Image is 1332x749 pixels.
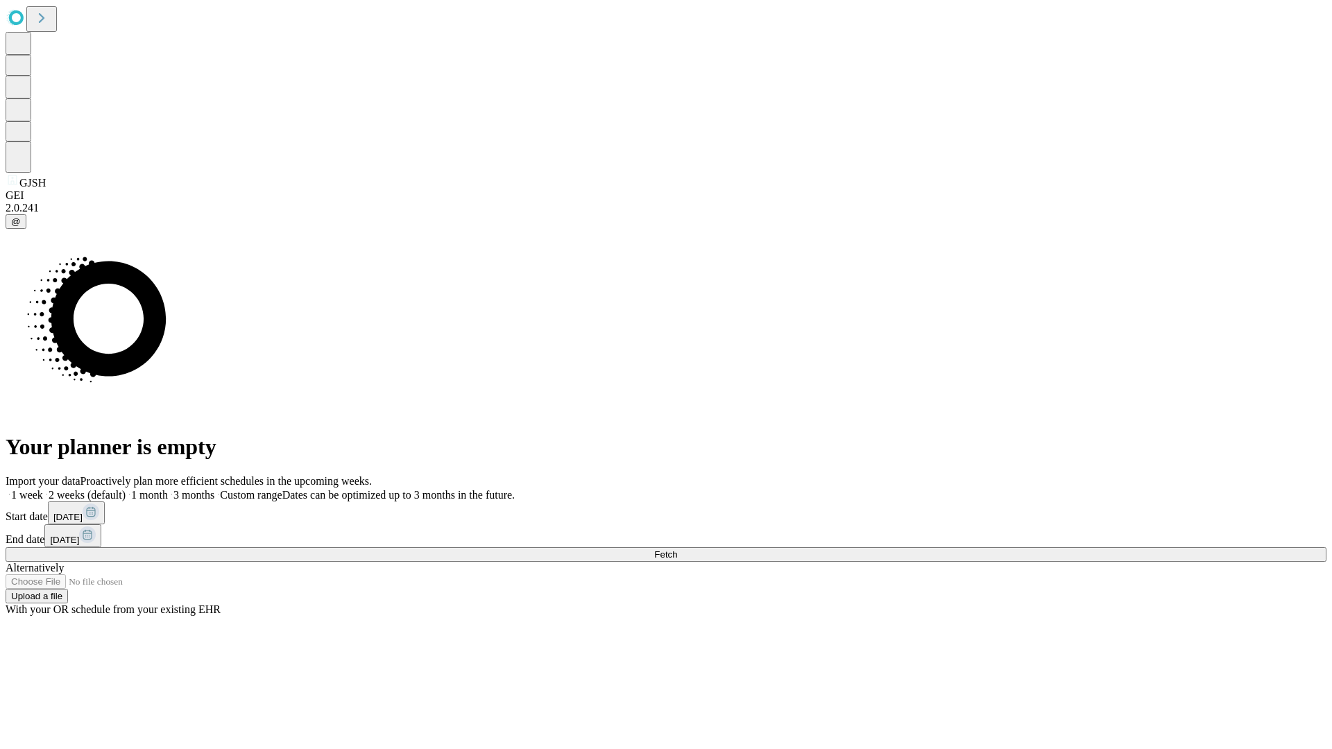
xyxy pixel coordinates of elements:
span: @ [11,216,21,227]
span: Proactively plan more efficient schedules in the upcoming weeks. [80,475,372,487]
span: GJSH [19,177,46,189]
span: [DATE] [50,535,79,545]
span: 1 week [11,489,43,501]
span: Fetch [654,549,677,560]
span: With your OR schedule from your existing EHR [6,603,221,615]
span: Alternatively [6,562,64,574]
div: 2.0.241 [6,202,1326,214]
button: [DATE] [44,524,101,547]
span: Import your data [6,475,80,487]
button: @ [6,214,26,229]
div: GEI [6,189,1326,202]
button: Fetch [6,547,1326,562]
span: [DATE] [53,512,83,522]
button: [DATE] [48,501,105,524]
span: 2 weeks (default) [49,489,126,501]
span: Custom range [220,489,282,501]
h1: Your planner is empty [6,434,1326,460]
div: Start date [6,501,1326,524]
div: End date [6,524,1326,547]
span: 3 months [173,489,214,501]
button: Upload a file [6,589,68,603]
span: 1 month [131,489,168,501]
span: Dates can be optimized up to 3 months in the future. [282,489,515,501]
